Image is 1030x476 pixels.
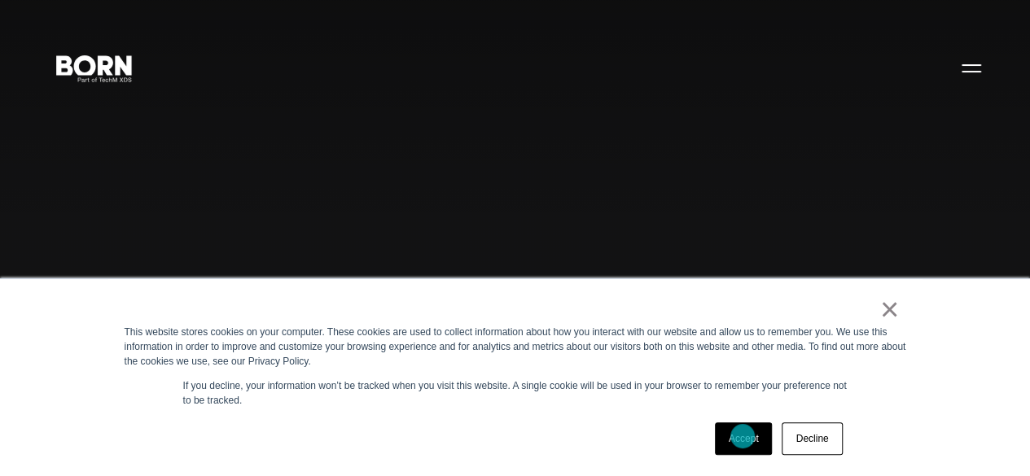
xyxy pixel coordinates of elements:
button: Open [952,50,991,85]
a: × [880,302,900,317]
p: If you decline, your information won’t be tracked when you visit this website. A single cookie wi... [183,378,848,408]
a: Decline [782,422,842,455]
div: This website stores cookies on your computer. These cookies are used to collect information about... [125,325,906,369]
a: Accept [715,422,773,455]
